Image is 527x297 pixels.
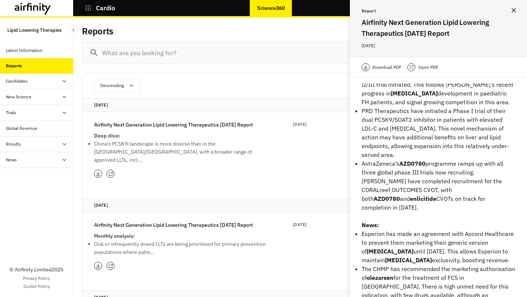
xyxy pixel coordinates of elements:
div: News [6,157,17,163]
div: Results [6,141,21,147]
li: Esperion has made an agreement with Accord Healthcare to prevent them marketing their generic ver... [362,229,515,264]
strong: [MEDICAL_DATA] [385,256,432,264]
p: Lipid Lowering Therapies [7,23,61,37]
strong: [MEDICAL_DATA] [367,248,414,255]
div: Global Revenue [6,125,37,132]
p: Open PDF [418,64,438,71]
input: What are you looking for? [82,42,518,64]
p: [DATE] [293,121,307,128]
p: [DATE] [362,42,515,50]
p: Airfinity Next Generation Lipid Lowering Therapeutics [DATE] Report [94,121,253,129]
button: Descending [94,79,141,93]
div: Candidates [6,78,28,84]
button: Cardio [85,2,116,14]
p: Airfinity Next Generation Lipid Lowering Therapeutics [DATE] Report [94,221,253,229]
div: Latest Information [6,47,42,54]
strong: olezarsen [367,274,393,281]
div: Trials [6,109,16,116]
li: PRD Therapeutics have initiated a Phase I trial of their dual PCSK9/SOAT2 inhibitor in patients w... [362,106,515,159]
p: Cardio [96,5,116,11]
a: Cookie Policy [23,283,50,290]
li: Oral or infrequently dosed LLTs are being prioritised for primary prevention populations where pa... [94,240,270,256]
strong: AZD0780 [374,195,400,202]
strong: AZD0780 [399,160,426,167]
li: China’s PCSK9i landscape is more diverse than in the [GEOGRAPHIC_DATA]/[GEOGRAPHIC_DATA], with a ... [94,140,270,164]
h2: Reports [82,26,113,37]
p: [DATE] [293,221,307,228]
a: Privacy Policy [23,275,50,282]
p: [DATE] [94,202,506,209]
p: [DATE] [94,101,506,109]
div: Reports [6,63,22,69]
strong: [MEDICAL_DATA] [391,90,438,97]
p: Science360 [257,5,285,11]
li: Merck is expanding development of their oral PCSK9 inhibitor into paediatric HeFH patients, with ... [362,63,515,106]
strong: Deep dive: [94,132,120,139]
strong: Monthly analysis: [94,233,135,239]
button: Close Sidebar [69,25,78,35]
strong: enlicitide [410,195,436,202]
p: © Airfinity Limited 2025 [10,266,63,274]
li: AstraZeneca’s programme ramps up with all three global phase III trials now recruiting. [PERSON_N... [362,159,515,212]
h2: Airfinity Next Generation Lipid Lowering Therapeutics [DATE] Report [362,17,515,39]
div: New Science [6,94,31,100]
p: Download PDF [373,64,401,71]
strong: News: [362,221,379,229]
